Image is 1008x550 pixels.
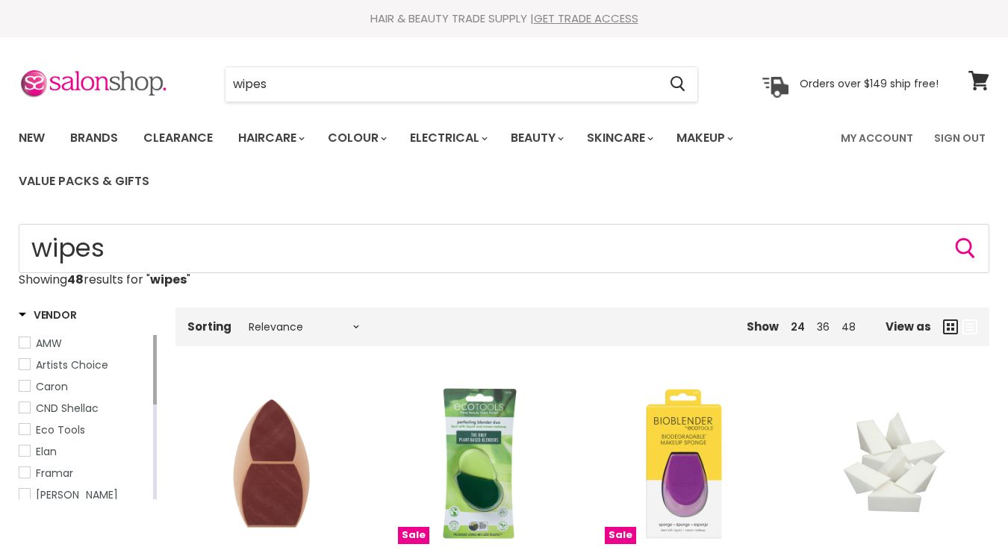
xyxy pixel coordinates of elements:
[190,382,353,545] img: Real Techniques Makeupsaver Sponge
[658,67,697,101] button: Search
[576,122,662,154] a: Skincare
[19,487,150,503] a: Hawley
[36,401,99,416] span: CND Shellac
[398,382,561,545] img: Eco Tools Perfecting Blender Duo
[500,122,573,154] a: Beauty
[19,224,989,273] input: Search
[36,422,85,437] span: Eco Tools
[665,122,742,154] a: Makeup
[605,382,768,545] img: Eco Tools BioBlender Make-Up Sponge
[150,271,187,288] strong: wipes
[886,320,931,333] span: View as
[19,357,150,373] a: Artists Choice
[19,273,989,287] p: Showing results for " "
[605,382,768,545] a: Eco Tools BioBlender Make-Up SpongeSale
[398,382,561,545] a: Eco Tools Perfecting Blender DuoSale
[67,271,84,288] strong: 48
[36,379,68,394] span: Caron
[19,422,150,438] a: Eco Tools
[534,10,638,26] a: GET TRADE ACCESS
[225,67,658,101] input: Search
[398,527,429,544] span: Sale
[36,357,108,372] span: Artists Choice
[227,122,314,154] a: Haircare
[19,378,150,395] a: Caron
[19,224,989,273] form: Product
[7,166,161,197] a: Value Packs & Gifts
[7,122,56,154] a: New
[19,443,150,460] a: Elan
[925,122,995,154] a: Sign Out
[225,66,698,102] form: Product
[36,466,73,481] span: Framar
[19,335,150,351] a: AMW
[7,116,832,203] ul: Main menu
[36,444,57,459] span: Elan
[953,237,977,260] button: Search
[399,122,497,154] a: Electrical
[791,319,805,334] a: 24
[817,319,830,334] a: 36
[187,320,231,333] label: Sorting
[841,319,856,334] a: 48
[605,527,636,544] span: Sale
[19,400,150,416] a: CND Shellac
[933,480,993,535] iframe: Gorgias live chat messenger
[832,122,922,154] a: My Account
[59,122,129,154] a: Brands
[19,307,76,322] h3: Vendor
[132,122,224,154] a: Clearance
[317,122,396,154] a: Colour
[36,336,62,351] span: AMW
[19,465,150,481] a: Framar
[747,319,779,334] span: Show
[36,487,118,502] span: [PERSON_NAME]
[812,382,975,545] a: LimeLily Non Latex Sponge Wedges 8pk
[839,382,948,545] img: LimeLily Non Latex Sponge Wedges 8pk
[800,77,939,90] p: Orders over $149 ship free!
